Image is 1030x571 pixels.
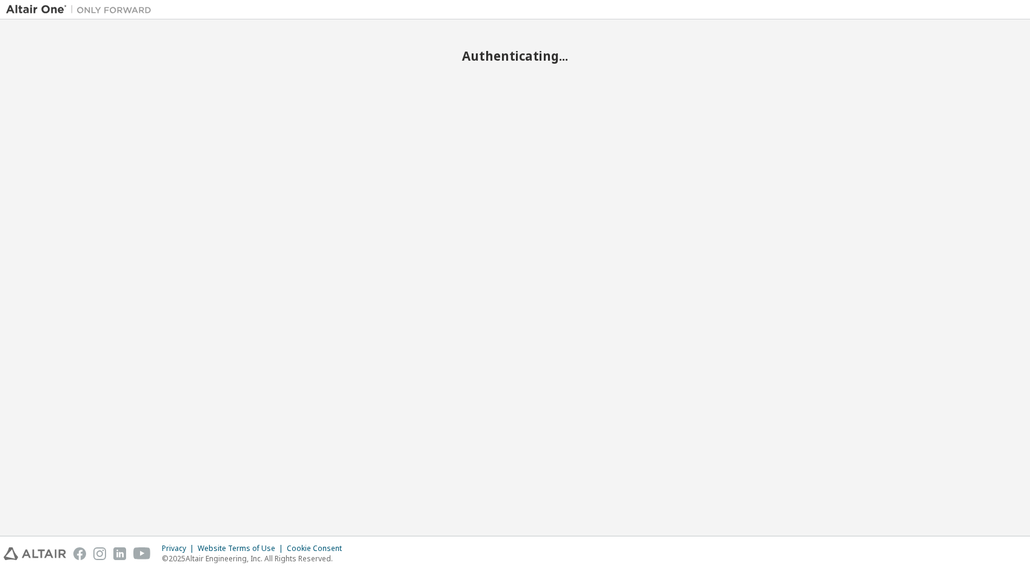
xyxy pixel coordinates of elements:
[6,48,1024,64] h2: Authenticating...
[198,544,287,553] div: Website Terms of Use
[73,547,86,560] img: facebook.svg
[162,544,198,553] div: Privacy
[287,544,349,553] div: Cookie Consent
[4,547,66,560] img: altair_logo.svg
[133,547,151,560] img: youtube.svg
[113,547,126,560] img: linkedin.svg
[162,553,349,564] p: © 2025 Altair Engineering, Inc. All Rights Reserved.
[93,547,106,560] img: instagram.svg
[6,4,158,16] img: Altair One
